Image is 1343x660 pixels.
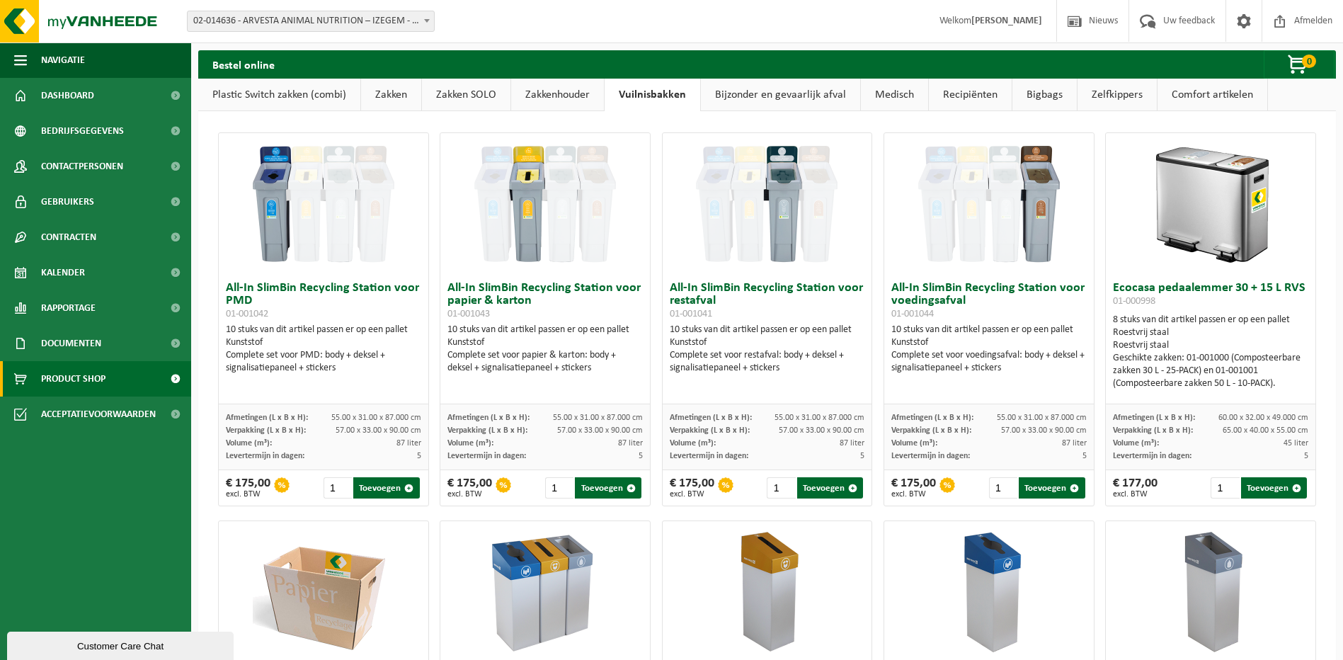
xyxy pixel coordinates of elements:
[447,477,492,499] div: € 175,00
[1304,452,1308,460] span: 5
[336,426,421,435] span: 57.00 x 33.00 x 90.00 cm
[553,414,643,422] span: 55.00 x 31.00 x 87.000 cm
[1158,79,1267,111] a: Comfort artikelen
[41,149,123,184] span: Contactpersonen
[1062,439,1087,448] span: 87 liter
[775,414,864,422] span: 55.00 x 31.00 x 87.000 cm
[226,282,421,320] h3: All-In SlimBin Recycling Station voor PMD
[474,133,616,275] img: 01-001043
[1113,439,1159,448] span: Volume (m³):
[1019,477,1085,499] button: Toevoegen
[226,414,308,422] span: Afmetingen (L x B x H):
[447,282,643,320] h3: All-In SlimBin Recycling Station voor papier & karton
[1140,133,1281,275] img: 01-000998
[1012,79,1077,111] a: Bigbags
[41,113,124,149] span: Bedrijfsgegevens
[891,324,1087,375] div: 10 stuks van dit artikel passen er op een pallet
[41,184,94,220] span: Gebruikers
[891,349,1087,375] div: Complete set voor voedingsafval: body + deksel + signalisatiepaneel + stickers
[417,452,421,460] span: 5
[226,490,270,499] span: excl. BTW
[891,477,936,499] div: € 175,00
[891,309,934,319] span: 01-001044
[1113,352,1308,390] div: Geschikte zakken: 01-001000 (Composteerbare zakken 30 L - 25-PACK) en 01-001001 (Composteerbare z...
[226,452,304,460] span: Levertermijn in dagen:
[41,361,105,397] span: Product Shop
[447,452,526,460] span: Levertermijn in dagen:
[1302,55,1316,68] span: 0
[557,426,643,435] span: 57.00 x 33.00 x 90.00 cm
[41,78,94,113] span: Dashboard
[226,336,421,349] div: Kunststof
[701,79,860,111] a: Bijzonder en gevaarlijk afval
[226,426,306,435] span: Verpakking (L x B x H):
[331,414,421,422] span: 55.00 x 31.00 x 87.000 cm
[324,477,352,499] input: 1
[891,282,1087,320] h3: All-In SlimBin Recycling Station voor voedingsafval
[779,426,864,435] span: 57.00 x 33.00 x 90.00 cm
[198,50,289,78] h2: Bestel online
[670,490,714,499] span: excl. BTW
[511,79,604,111] a: Zakkenhouder
[188,11,434,31] span: 02-014636 - ARVESTA ANIMAL NUTRITION – IZEGEM - IZEGEM
[670,282,865,320] h3: All-In SlimBin Recycling Station voor restafval
[41,255,85,290] span: Kalender
[618,439,643,448] span: 87 liter
[361,79,421,111] a: Zakken
[1113,314,1308,390] div: 8 stuks van dit artikel passen er op een pallet
[1113,452,1191,460] span: Levertermijn in dagen:
[7,629,236,660] iframe: chat widget
[1223,426,1308,435] span: 65.00 x 40.00 x 55.00 cm
[447,309,490,319] span: 01-001043
[797,477,863,499] button: Toevoegen
[226,324,421,375] div: 10 stuks van dit artikel passen er op een pallet
[41,42,85,78] span: Navigatie
[396,439,421,448] span: 87 liter
[575,477,641,499] button: Toevoegen
[929,79,1012,111] a: Recipiënten
[447,324,643,375] div: 10 stuks van dit artikel passen er op een pallet
[1284,439,1308,448] span: 45 liter
[861,79,928,111] a: Medisch
[670,426,750,435] span: Verpakking (L x B x H):
[605,79,700,111] a: Vuilnisbakken
[447,414,530,422] span: Afmetingen (L x B x H):
[1218,414,1308,422] span: 60.00 x 32.00 x 49.000 cm
[253,133,394,275] img: 01-001042
[1113,477,1158,499] div: € 177,00
[226,477,270,499] div: € 175,00
[670,439,716,448] span: Volume (m³):
[545,477,573,499] input: 1
[670,452,748,460] span: Levertermijn in dagen:
[1241,477,1307,499] button: Toevoegen
[840,439,864,448] span: 87 liter
[639,452,643,460] span: 5
[767,477,795,499] input: 1
[1113,296,1155,307] span: 01-000998
[891,452,970,460] span: Levertermijn in dagen:
[891,426,971,435] span: Verpakking (L x B x H):
[1113,414,1195,422] span: Afmetingen (L x B x H):
[353,477,419,499] button: Toevoegen
[1113,426,1193,435] span: Verpakking (L x B x H):
[891,336,1087,349] div: Kunststof
[918,133,1060,275] img: 01-001044
[226,309,268,319] span: 01-001042
[1211,477,1239,499] input: 1
[1078,79,1157,111] a: Zelfkippers
[1113,490,1158,499] span: excl. BTW
[696,133,838,275] img: 01-001041
[447,426,527,435] span: Verpakking (L x B x H):
[891,414,973,422] span: Afmetingen (L x B x H):
[447,349,643,375] div: Complete set voor papier & karton: body + deksel + signalisatiepaneel + stickers
[1001,426,1087,435] span: 57.00 x 33.00 x 90.00 cm
[1113,339,1308,352] div: Roestvrij staal
[971,16,1042,26] strong: [PERSON_NAME]
[198,79,360,111] a: Plastic Switch zakken (combi)
[670,349,865,375] div: Complete set voor restafval: body + deksel + signalisatiepaneel + stickers
[447,439,493,448] span: Volume (m³):
[989,477,1017,499] input: 1
[670,414,752,422] span: Afmetingen (L x B x H):
[1113,326,1308,339] div: Roestvrij staal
